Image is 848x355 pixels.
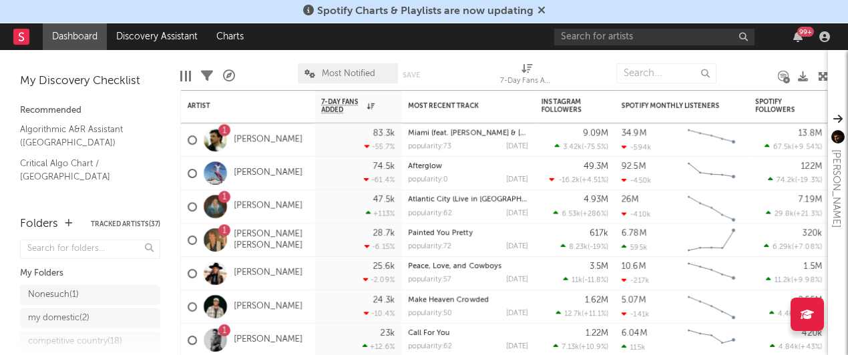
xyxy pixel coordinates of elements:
div: 24.3k [373,296,395,304]
div: 6.78M [622,229,646,238]
svg: Chart title [682,224,741,257]
div: 4.93M [584,196,608,204]
div: 3.5M [590,262,608,271]
span: 11k [572,277,582,284]
a: [PERSON_NAME] [234,167,302,179]
div: ( ) [766,276,822,284]
span: 6.29k [773,244,792,251]
div: 10.6M [622,262,646,271]
div: -2.09 % [363,276,395,284]
div: 115k [622,343,645,352]
svg: Chart title [682,157,741,190]
a: Algorithmic A&R Assistant ([GEOGRAPHIC_DATA]) [20,122,147,149]
div: ( ) [554,142,608,151]
div: Miami (feat. Lil Wayne & Rick Ross) [408,129,528,137]
button: Tracked Artists(37) [91,221,160,228]
div: Most Recent Track [408,102,508,110]
div: ( ) [563,276,608,284]
a: Nonesuch(1) [20,285,160,305]
div: ( ) [553,342,608,351]
div: 320k [803,229,822,238]
a: Critical Algo Chart / [GEOGRAPHIC_DATA] [20,156,147,184]
div: 595k [622,243,647,252]
span: 67.5k [773,143,792,151]
div: My Discovery Checklist [20,73,160,89]
div: 1.62M [585,296,608,304]
span: 8.23k [569,244,588,251]
div: Call For You [408,330,528,337]
svg: Chart title [682,123,741,157]
div: +113 % [366,209,395,218]
span: Spotify Charts & Playlists are now updating [317,6,534,17]
div: competitive country ( 18 ) [28,334,122,350]
a: [PERSON_NAME] [234,201,302,212]
a: Atlantic City (Live in [GEOGRAPHIC_DATA]) [feat. [PERSON_NAME] and [PERSON_NAME]] [408,196,714,204]
div: ( ) [553,209,608,218]
a: competitive country(18) [20,332,160,352]
div: -6.15 % [365,242,395,251]
a: Call For You [408,330,450,337]
div: 34.9M [622,129,646,137]
div: 9.09M [583,129,608,137]
div: 25.6k [373,262,395,271]
a: Painted You Pretty [408,230,473,237]
div: popularity: 72 [408,243,451,250]
span: 11.2k [775,277,791,284]
div: ( ) [764,242,822,251]
a: [PERSON_NAME] Assistant / [GEOGRAPHIC_DATA] [20,190,147,218]
div: 6.04M [622,329,647,338]
span: 4.84k [779,344,799,351]
a: Miami (feat. [PERSON_NAME] & [PERSON_NAME]) [408,129,578,137]
div: Atlantic City (Live in Jersey) [feat. Bruce Springsteen and Kings of Leon] [408,196,528,204]
div: -10.4 % [364,309,395,318]
a: [PERSON_NAME] [234,301,302,312]
span: +9.98 % [793,277,820,284]
div: A&R Pipeline [223,57,235,95]
a: [PERSON_NAME] [234,334,302,346]
div: 92.5M [622,162,646,171]
div: -61.4 % [364,175,395,184]
div: -410k [622,210,650,218]
div: ( ) [560,242,608,251]
div: popularity: 50 [408,310,452,317]
div: Edit Columns [180,57,191,95]
div: 26M [622,196,639,204]
input: Search... [616,63,716,83]
div: 7-Day Fans Added (7-Day Fans Added) [500,57,554,95]
div: [DATE] [506,210,528,217]
div: -450k [622,176,651,185]
span: 6.53k [562,210,580,218]
div: my domestic ( 2 ) [28,310,89,326]
div: Afterglow [408,163,528,170]
svg: Chart title [682,190,741,224]
div: [DATE] [506,276,528,284]
span: Most Notified [322,69,375,78]
input: Search for folders... [20,240,160,259]
span: -16.2k [558,177,580,184]
div: 83.3k [373,129,395,137]
div: 28.7k [373,229,395,238]
div: Filters [201,57,213,95]
div: -55.7 % [365,142,395,151]
div: popularity: 0 [408,176,448,184]
div: Folders [20,216,58,232]
div: popularity: 62 [408,343,452,350]
div: -594k [622,143,651,151]
div: 1.5M [804,262,822,271]
div: [PERSON_NAME] [828,149,844,228]
div: Painted You Pretty [408,230,528,237]
svg: Chart title [682,290,741,324]
a: [PERSON_NAME] [234,134,302,145]
div: [DATE] [506,243,528,250]
div: Spotify Followers [755,98,802,114]
div: ( ) [765,142,822,151]
div: Peace, Love, and Cowboys [408,263,528,270]
span: +9.54 % [794,143,820,151]
div: -141k [622,310,649,318]
div: popularity: 62 [408,210,452,217]
span: 12.7k [564,310,582,318]
div: -217k [622,276,649,285]
span: +10.9 % [581,344,606,351]
a: Afterglow [408,163,442,170]
div: popularity: 73 [408,143,451,150]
